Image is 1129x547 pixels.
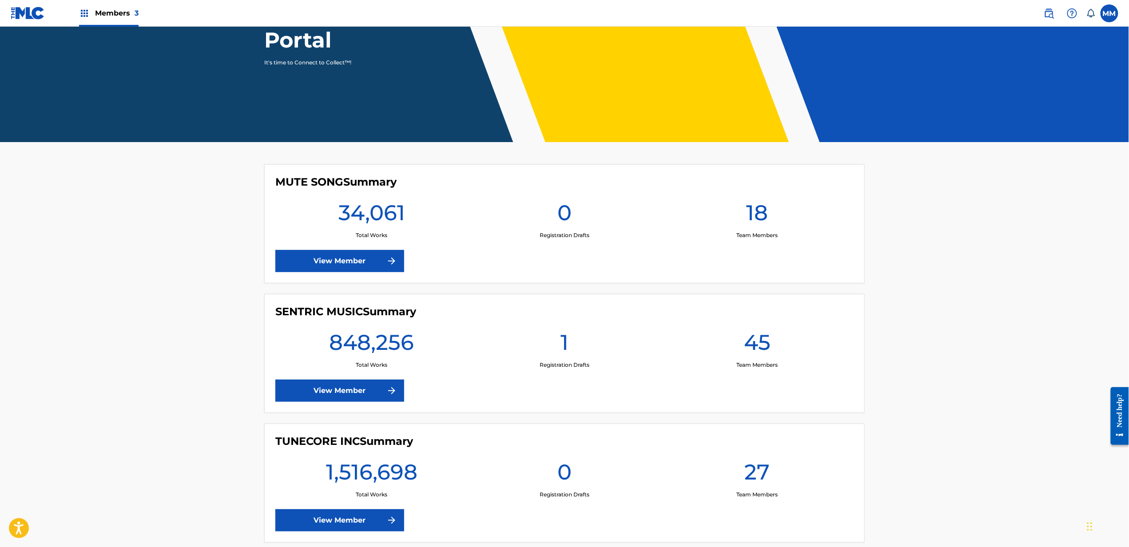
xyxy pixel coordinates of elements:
[275,435,413,448] h4: TUNECORE INC
[264,59,418,67] p: It's time to Connect to Collect™!
[561,329,568,361] h1: 1
[557,459,572,491] h1: 0
[329,329,414,361] h1: 848,256
[1087,513,1093,540] div: Drag
[1085,504,1129,547] iframe: Chat Widget
[356,231,387,239] p: Total Works
[540,361,589,369] p: Registration Drafts
[356,491,387,499] p: Total Works
[736,491,778,499] p: Team Members
[275,509,404,531] a: View Member
[1104,380,1129,452] iframe: Resource Center
[79,8,90,19] img: Top Rightsholders
[744,459,770,491] h1: 27
[386,385,397,396] img: f7272a7cc735f4ea7f67.svg
[1067,8,1077,19] img: help
[95,8,139,18] span: Members
[338,199,405,231] h1: 34,061
[386,256,397,266] img: f7272a7cc735f4ea7f67.svg
[135,9,139,17] span: 3
[540,231,589,239] p: Registration Drafts
[1086,9,1095,18] div: Notifications
[326,459,417,491] h1: 1,516,698
[275,175,397,189] h4: MUTE SONG
[275,380,404,402] a: View Member
[736,231,778,239] p: Team Members
[746,199,768,231] h1: 18
[1101,4,1118,22] div: User Menu
[540,491,589,499] p: Registration Drafts
[557,199,572,231] h1: 0
[386,515,397,526] img: f7272a7cc735f4ea7f67.svg
[736,361,778,369] p: Team Members
[1063,4,1081,22] div: Help
[356,361,387,369] p: Total Works
[11,7,45,20] img: MLC Logo
[1040,4,1058,22] a: Public Search
[1044,8,1054,19] img: search
[744,329,771,361] h1: 45
[275,305,416,318] h4: SENTRIC MUSIC
[275,250,404,272] a: View Member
